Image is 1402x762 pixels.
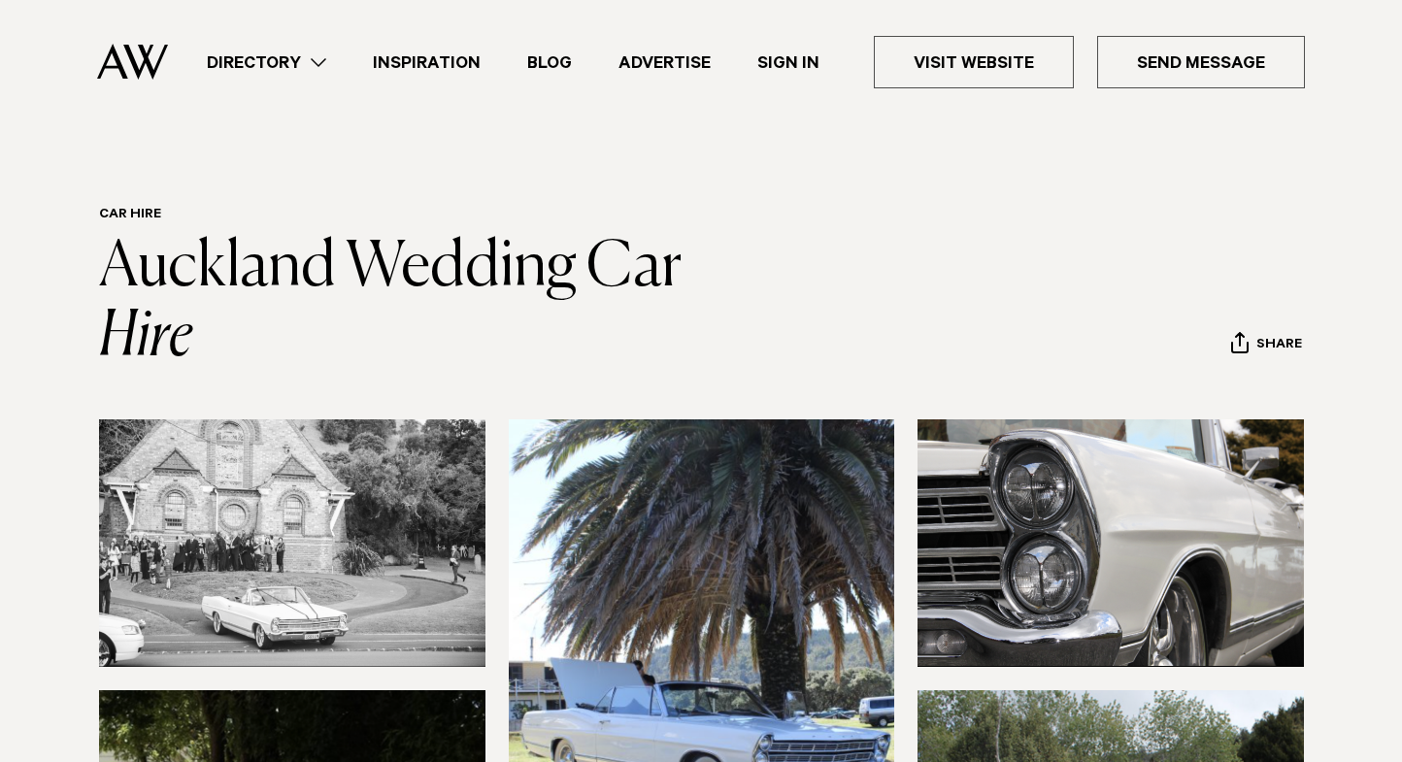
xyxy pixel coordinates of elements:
[184,50,350,76] a: Directory
[99,208,161,223] a: Car Hire
[99,237,691,369] a: Auckland Wedding Car Hire
[350,50,504,76] a: Inspiration
[504,50,595,76] a: Blog
[1230,331,1303,360] button: Share
[1256,337,1302,355] span: Share
[97,44,168,80] img: Auckland Weddings Logo
[734,50,843,76] a: Sign In
[595,50,734,76] a: Advertise
[1097,36,1305,88] a: Send Message
[874,36,1074,88] a: Visit Website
